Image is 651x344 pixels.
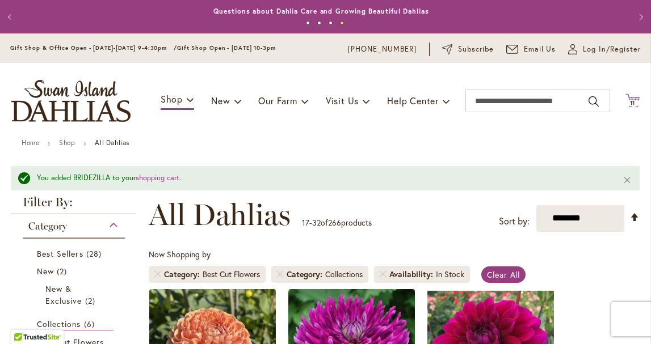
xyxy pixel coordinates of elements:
[86,248,104,260] span: 28
[37,265,114,277] a: New
[37,318,114,330] a: Collections
[481,266,526,283] a: Clear All
[37,248,114,260] a: Best Sellers
[161,93,183,105] span: Shop
[37,173,606,184] div: You added BRIDEZILLA to your .
[306,21,310,25] button: 1 of 4
[583,44,641,55] span: Log In/Register
[287,269,325,280] span: Category
[213,7,429,15] a: Questions about Dahlia Care and Growing Beautiful Dahlias
[59,138,75,147] a: Shop
[95,138,129,147] strong: All Dahlias
[442,44,494,55] a: Subscribe
[568,44,641,55] a: Log In/Register
[387,95,439,107] span: Help Center
[22,138,39,147] a: Home
[85,295,98,307] span: 2
[326,95,359,107] span: Visit Us
[380,271,387,278] a: Remove Availability In Stock
[37,266,54,277] span: New
[325,269,363,280] div: Collections
[328,217,341,228] span: 266
[302,217,309,228] span: 17
[136,173,179,182] a: shopping cart
[11,196,136,214] strong: Filter By:
[203,269,260,280] div: Best Cut Flowers
[506,44,556,55] a: Email Us
[154,271,161,278] a: Remove Category Best Cut Flowers
[628,6,651,28] button: Next
[84,318,98,330] span: 6
[177,44,276,52] span: Gift Shop Open - [DATE] 10-3pm
[348,44,417,55] a: [PHONE_NUMBER]
[10,44,177,52] span: Gift Shop & Office Open - [DATE]-[DATE] 9-4:30pm /
[499,211,530,232] label: Sort by:
[45,283,105,307] a: New &amp; Exclusive
[277,271,284,278] a: Remove Category Collections
[37,318,81,329] span: Collections
[258,95,297,107] span: Our Farm
[149,249,211,260] span: Now Shopping by
[329,21,333,25] button: 3 of 4
[389,269,436,280] span: Availability
[312,217,321,228] span: 32
[436,269,464,280] div: In Stock
[149,198,291,232] span: All Dahlias
[340,21,344,25] button: 4 of 4
[211,95,230,107] span: New
[164,269,203,280] span: Category
[487,269,520,280] span: Clear All
[317,21,321,25] button: 2 of 4
[458,44,494,55] span: Subscribe
[37,248,83,259] span: Best Sellers
[28,220,67,232] span: Category
[57,265,70,277] span: 2
[630,99,636,107] span: 11
[11,80,131,122] a: store logo
[302,214,372,232] p: - of products
[524,44,556,55] span: Email Us
[9,304,40,335] iframe: Launch Accessibility Center
[625,94,640,109] button: 11
[45,283,82,306] span: New & Exclusive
